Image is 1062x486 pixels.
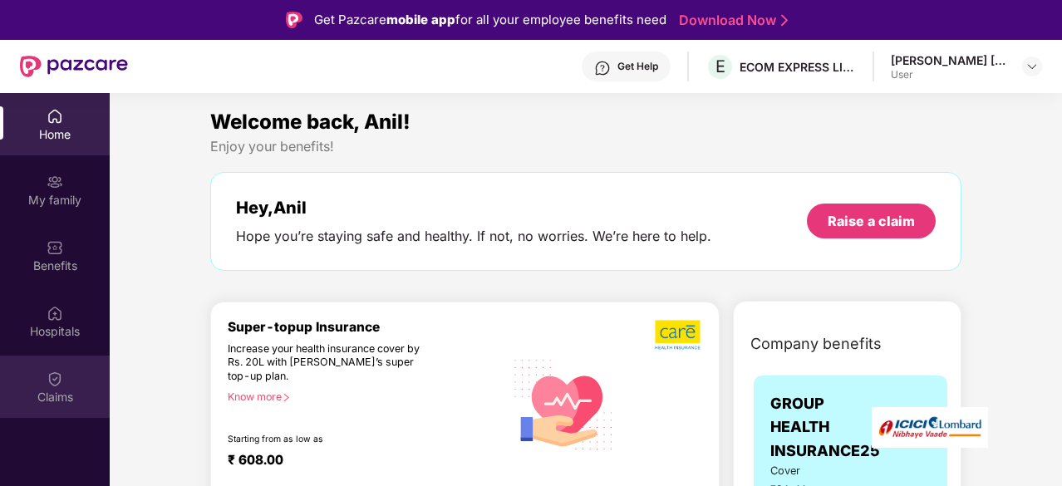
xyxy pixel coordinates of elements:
[228,390,494,402] div: Know more
[20,56,128,77] img: New Pazcare Logo
[236,198,711,218] div: Hey, Anil
[47,174,63,190] img: svg+xml;base64,PHN2ZyB3aWR0aD0iMjAiIGhlaWdodD0iMjAiIHZpZXdCb3g9IjAgMCAyMCAyMCIgZmlsbD0ibm9uZSIgeG...
[228,342,433,384] div: Increase your health insurance cover by Rs. 20L with [PERSON_NAME]’s super top-up plan.
[228,319,504,335] div: Super-topup Insurance
[891,68,1007,81] div: User
[679,12,783,29] a: Download Now
[228,434,434,445] div: Starting from as low as
[47,108,63,125] img: svg+xml;base64,PHN2ZyBpZD0iSG9tZSIgeG1sbnM9Imh0dHA6Ly93d3cudzMub3JnLzIwMDAvc3ZnIiB3aWR0aD0iMjAiIG...
[47,305,63,322] img: svg+xml;base64,PHN2ZyBpZD0iSG9zcGl0YWxzIiB4bWxucz0iaHR0cDovL3d3dy53My5vcmcvMjAwMC9zdmciIHdpZHRoPS...
[740,59,856,75] div: ECOM EXPRESS LIMITED
[594,60,611,76] img: svg+xml;base64,PHN2ZyBpZD0iSGVscC0zMngzMiIgeG1sbnM9Imh0dHA6Ly93d3cudzMub3JnLzIwMDAvc3ZnIiB3aWR0aD...
[236,228,711,245] div: Hope you’re staying safe and healthy. If not, no worries. We’re here to help.
[770,463,831,479] span: Cover
[617,60,658,73] div: Get Help
[781,12,788,29] img: Stroke
[715,56,725,76] span: E
[504,343,623,464] img: svg+xml;base64,PHN2ZyB4bWxucz0iaHR0cDovL3d3dy53My5vcmcvMjAwMC9zdmciIHhtbG5zOnhsaW5rPSJodHRwOi8vd3...
[655,319,702,351] img: b5dec4f62d2307b9de63beb79f102df3.png
[210,138,961,155] div: Enjoy your benefits!
[47,371,63,387] img: svg+xml;base64,PHN2ZyBpZD0iQ2xhaW0iIHhtbG5zPSJodHRwOi8vd3d3LnczLm9yZy8yMDAwL3N2ZyIgd2lkdGg9IjIwIi...
[282,393,291,402] span: right
[828,212,915,230] div: Raise a claim
[750,332,882,356] span: Company benefits
[770,392,880,463] span: GROUP HEALTH INSURANCE25
[210,110,411,134] span: Welcome back, Anil!
[314,10,666,30] div: Get Pazcare for all your employee benefits need
[286,12,302,28] img: Logo
[872,407,988,448] img: insurerLogo
[386,12,455,27] strong: mobile app
[47,239,63,256] img: svg+xml;base64,PHN2ZyBpZD0iQmVuZWZpdHMiIHhtbG5zPSJodHRwOi8vd3d3LnczLm9yZy8yMDAwL3N2ZyIgd2lkdGg9Ij...
[228,452,488,472] div: ₹ 608.00
[1025,60,1039,73] img: svg+xml;base64,PHN2ZyBpZD0iRHJvcGRvd24tMzJ4MzIiIHhtbG5zPSJodHRwOi8vd3d3LnczLm9yZy8yMDAwL3N2ZyIgd2...
[891,52,1007,68] div: [PERSON_NAME] [PERSON_NAME]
